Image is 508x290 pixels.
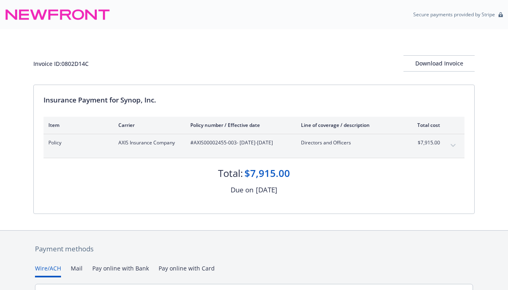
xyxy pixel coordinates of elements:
div: $7,915.00 [244,166,290,180]
button: Pay online with Card [159,264,215,277]
div: Item [48,122,105,129]
span: AXIS Insurance Company [118,139,177,146]
div: Download Invoice [403,56,475,71]
span: Directors and Officers [301,139,397,146]
button: Mail [71,264,83,277]
div: Total: [218,166,243,180]
div: [DATE] [256,185,277,195]
div: Insurance Payment for Synop, Inc. [44,95,464,105]
button: Pay online with Bank [92,264,149,277]
div: Policy number / Effective date [190,122,288,129]
div: Due on [231,185,253,195]
div: Total cost [410,122,440,129]
p: Secure payments provided by Stripe [413,11,495,18]
span: #AXIS00002455-003 - [DATE]-[DATE] [190,139,288,146]
div: Carrier [118,122,177,129]
div: Line of coverage / description [301,122,397,129]
div: PolicyAXIS Insurance Company#AXIS00002455-003- [DATE]-[DATE]Directors and Officers$7,915.00expand... [44,134,464,158]
div: Payment methods [35,244,473,254]
button: Download Invoice [403,55,475,72]
span: Policy [48,139,105,146]
div: Invoice ID: 0802D14C [33,59,89,68]
button: Wire/ACH [35,264,61,277]
button: expand content [447,139,460,152]
span: $7,915.00 [410,139,440,146]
